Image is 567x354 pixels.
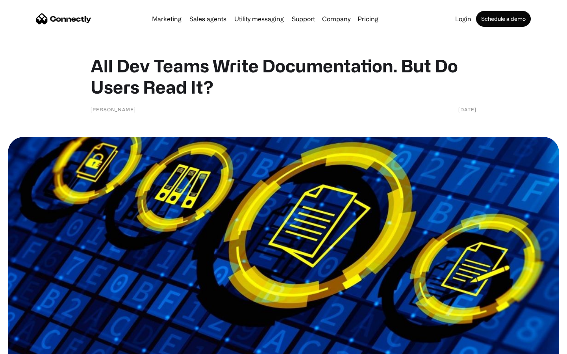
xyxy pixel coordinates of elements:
[16,340,47,351] ul: Language list
[91,105,136,113] div: [PERSON_NAME]
[452,16,474,22] a: Login
[149,16,185,22] a: Marketing
[36,13,91,25] a: home
[231,16,287,22] a: Utility messaging
[289,16,318,22] a: Support
[8,340,47,351] aside: Language selected: English
[91,55,476,98] h1: All Dev Teams Write Documentation. But Do Users Read It?
[186,16,230,22] a: Sales agents
[354,16,382,22] a: Pricing
[458,105,476,113] div: [DATE]
[320,13,353,24] div: Company
[322,13,350,24] div: Company
[476,11,531,27] a: Schedule a demo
